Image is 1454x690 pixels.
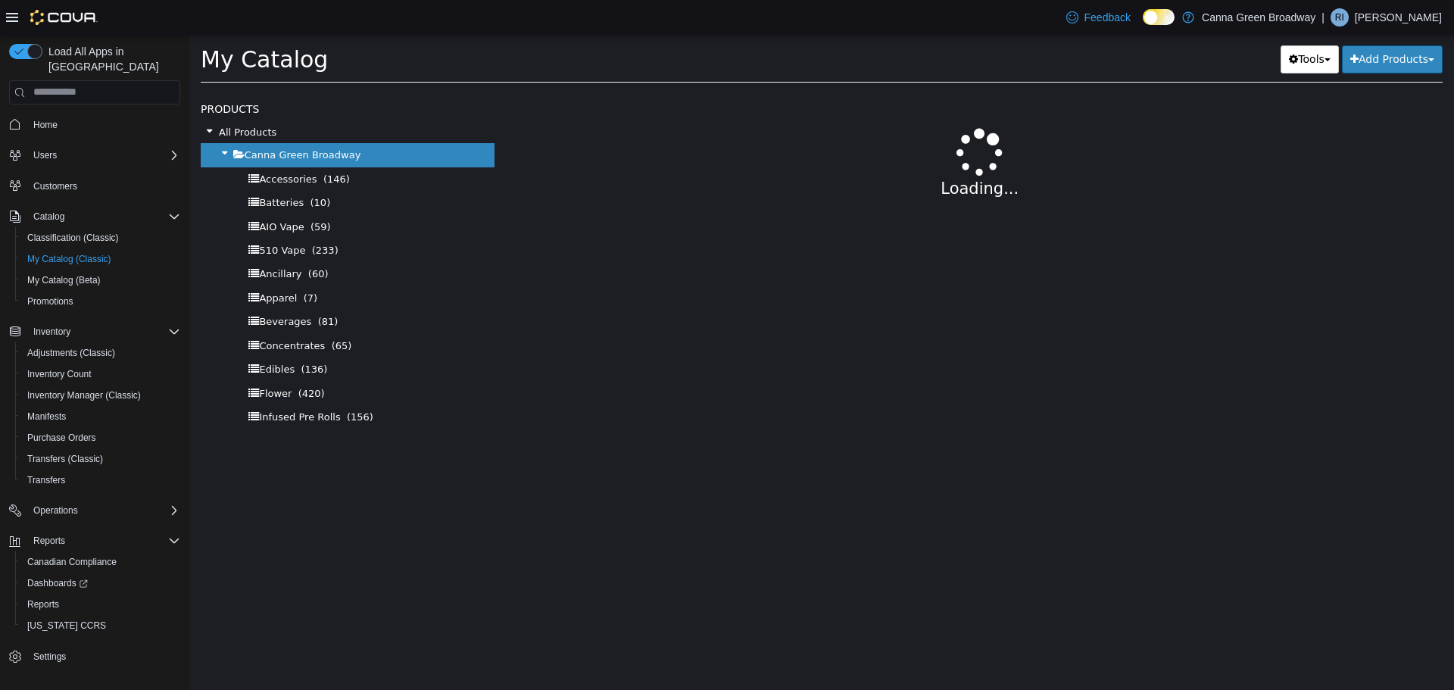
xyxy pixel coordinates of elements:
[1331,8,1349,27] div: Raven Irwin
[11,65,305,83] h5: Products
[373,142,1209,167] p: Loading...
[21,595,65,614] a: Reports
[27,146,63,164] button: Users
[123,210,149,221] span: (233)
[21,365,98,383] a: Inventory Count
[21,595,180,614] span: Reports
[3,321,186,342] button: Inventory
[21,574,94,592] a: Dashboards
[1335,8,1344,27] span: RI
[21,386,147,404] a: Inventory Manager (Classic)
[1355,8,1442,27] p: [PERSON_NAME]
[15,573,186,594] a: Dashboards
[15,248,186,270] button: My Catalog (Classic)
[3,206,186,227] button: Catalog
[129,281,149,292] span: (81)
[1321,8,1325,27] p: |
[21,407,180,426] span: Manifests
[42,44,180,74] span: Load All Apps in [GEOGRAPHIC_DATA]
[21,229,125,247] a: Classification (Classic)
[21,617,112,635] a: [US_STATE] CCRS
[3,645,186,667] button: Settings
[15,364,186,385] button: Inventory Count
[1060,2,1137,33] a: Feedback
[27,501,180,520] span: Operations
[21,344,121,362] a: Adjustments (Classic)
[21,553,123,571] a: Canadian Compliance
[27,532,71,550] button: Reports
[21,553,180,571] span: Canadian Compliance
[27,323,76,341] button: Inventory
[27,208,70,226] button: Catalog
[15,615,186,636] button: [US_STATE] CCRS
[109,353,136,364] span: (420)
[27,115,180,134] span: Home
[27,177,83,195] a: Customers
[70,353,102,364] span: Flower
[15,227,186,248] button: Classification (Classic)
[1153,11,1253,39] button: Add Products
[21,574,180,592] span: Dashboards
[1202,8,1315,27] p: Canna Green Broadway
[15,427,186,448] button: Purchase Orders
[70,258,108,269] span: Apparel
[1143,25,1144,26] span: Dark Mode
[27,556,117,568] span: Canadian Compliance
[11,11,139,38] span: My Catalog
[158,376,184,388] span: (156)
[27,295,73,308] span: Promotions
[33,119,58,131] span: Home
[121,162,142,173] span: (10)
[27,146,180,164] span: Users
[27,647,180,666] span: Settings
[15,470,186,491] button: Transfers
[3,145,186,166] button: Users
[27,116,64,134] a: Home
[142,305,163,317] span: (65)
[27,432,96,444] span: Purchase Orders
[27,411,66,423] span: Manifests
[3,530,186,551] button: Reports
[21,429,180,447] span: Purchase Orders
[15,342,186,364] button: Adjustments (Classic)
[15,551,186,573] button: Canadian Compliance
[70,186,114,198] span: AIO Vape
[119,233,139,245] span: (60)
[21,250,117,268] a: My Catalog (Classic)
[27,347,115,359] span: Adjustments (Classic)
[121,186,142,198] span: (59)
[27,323,180,341] span: Inventory
[70,233,112,245] span: Ancillary
[27,577,88,589] span: Dashboards
[21,450,109,468] a: Transfers (Classic)
[27,501,84,520] button: Operations
[33,211,64,223] span: Catalog
[15,448,186,470] button: Transfers (Classic)
[21,250,180,268] span: My Catalog (Classic)
[21,292,80,311] a: Promotions
[33,149,57,161] span: Users
[27,648,72,666] a: Settings
[70,281,122,292] span: Beverages
[27,208,180,226] span: Catalog
[33,504,78,517] span: Operations
[3,114,186,136] button: Home
[27,368,92,380] span: Inventory Count
[27,453,103,465] span: Transfers (Classic)
[21,292,180,311] span: Promotions
[33,535,65,547] span: Reports
[33,651,66,663] span: Settings
[21,365,180,383] span: Inventory Count
[21,471,71,489] a: Transfers
[1084,10,1131,25] span: Feedback
[21,386,180,404] span: Inventory Manager (Classic)
[21,429,102,447] a: Purchase Orders
[15,406,186,427] button: Manifests
[27,274,101,286] span: My Catalog (Beta)
[114,258,128,269] span: (7)
[111,329,138,340] span: (136)
[27,598,59,610] span: Reports
[30,92,87,103] span: All Products
[134,139,161,150] span: (146)
[70,329,105,340] span: Edibles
